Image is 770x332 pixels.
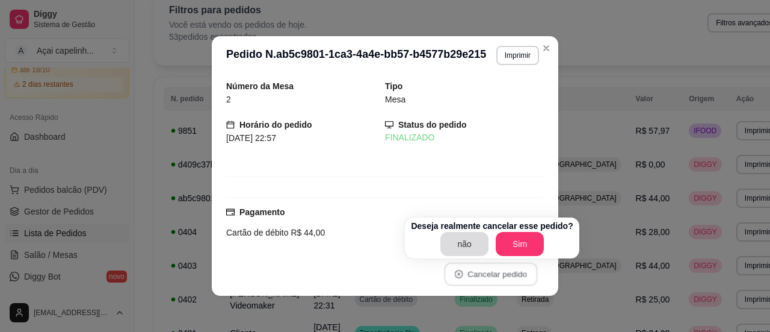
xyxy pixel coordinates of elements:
h3: Pedido N. ab5c9801-1ca3-4a4e-bb57-b4577b29e215 [226,46,486,65]
span: close-circle [455,270,463,278]
button: close-circleCancelar pedido [444,263,537,286]
span: desktop [385,121,393,129]
button: Close [537,39,556,58]
span: calendar [226,121,235,129]
div: FINALIZADO [385,131,544,144]
span: Cartão de débito [226,228,289,237]
strong: Horário do pedido [239,120,312,130]
p: Deseja realmente cancelar esse pedido? [411,220,573,232]
span: credit-card [226,208,235,216]
button: não [440,232,488,256]
strong: Número da Mesa [226,81,294,91]
span: 2 [226,95,231,104]
span: [DATE] 22:57 [226,133,276,143]
span: Mesa [385,95,405,104]
button: Sim [496,232,544,256]
strong: Tipo [385,81,402,91]
strong: Pagamento [239,207,285,217]
span: R$ 44,00 [289,228,325,237]
button: Imprimir [496,46,539,65]
strong: Status do pedido [398,120,467,130]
